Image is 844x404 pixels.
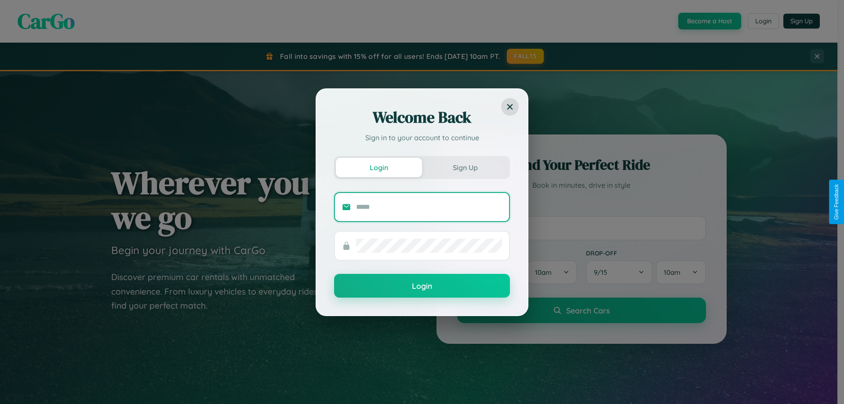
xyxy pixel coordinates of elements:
[336,158,422,177] button: Login
[334,107,510,128] h2: Welcome Back
[422,158,508,177] button: Sign Up
[334,132,510,143] p: Sign in to your account to continue
[334,274,510,298] button: Login
[833,184,840,220] div: Give Feedback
